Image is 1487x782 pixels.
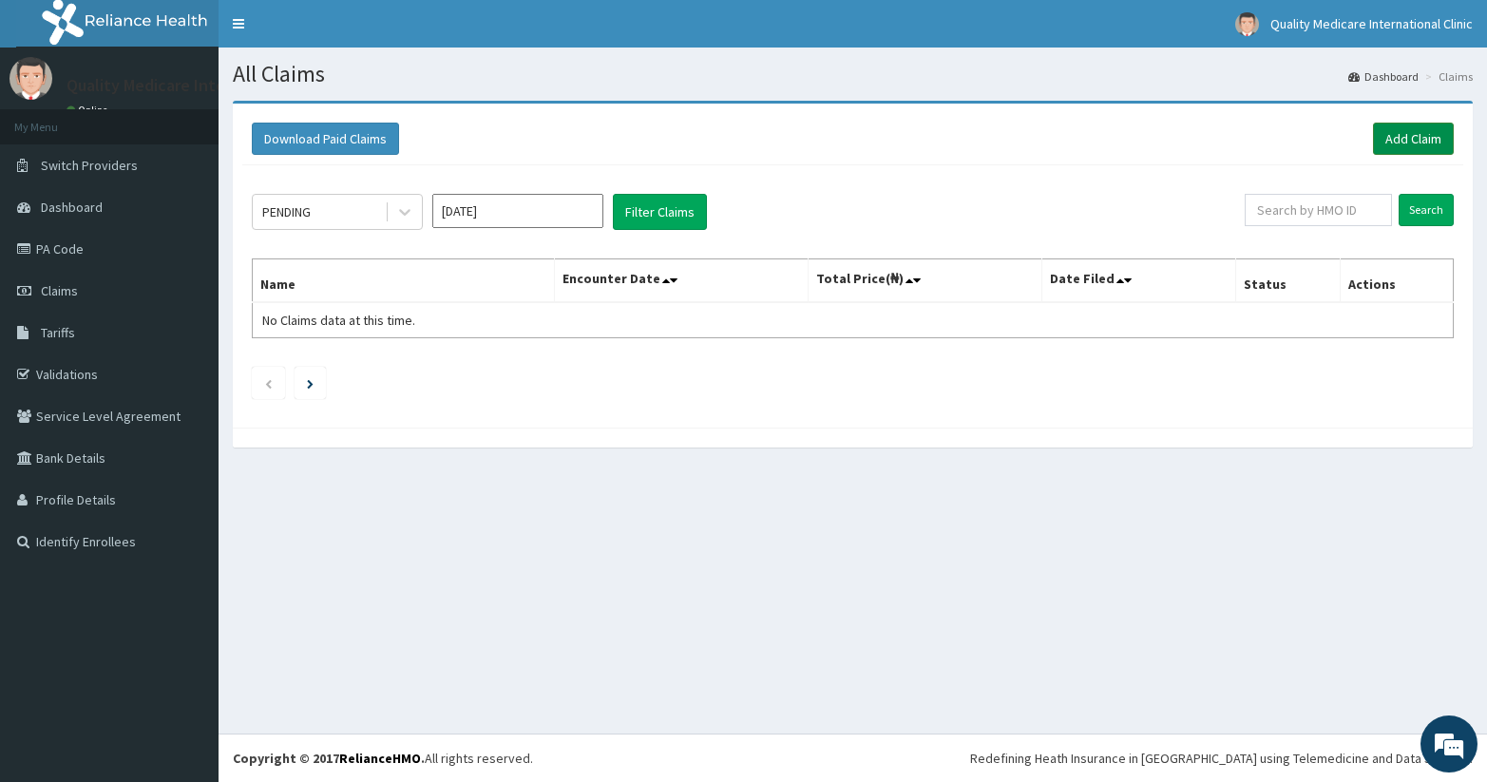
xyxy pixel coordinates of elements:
[339,750,421,767] a: RelianceHMO
[555,259,808,303] th: Encounter Date
[41,199,103,216] span: Dashboard
[41,282,78,299] span: Claims
[262,202,311,221] div: PENDING
[1245,194,1392,226] input: Search by HMO ID
[67,104,112,117] a: Online
[41,324,75,341] span: Tariffs
[307,374,314,391] a: Next page
[1373,123,1454,155] a: Add Claim
[1341,259,1454,303] th: Actions
[432,194,603,228] input: Select Month and Year
[808,259,1042,303] th: Total Price(₦)
[41,157,138,174] span: Switch Providers
[1420,68,1473,85] li: Claims
[1399,194,1454,226] input: Search
[253,259,555,303] th: Name
[262,312,415,329] span: No Claims data at this time.
[1270,15,1473,32] span: Quality Medicare International Clinic
[613,194,707,230] button: Filter Claims
[264,374,273,391] a: Previous page
[219,734,1487,782] footer: All rights reserved.
[233,750,425,767] strong: Copyright © 2017 .
[10,57,52,100] img: User Image
[233,62,1473,86] h1: All Claims
[1236,259,1341,303] th: Status
[252,123,399,155] button: Download Paid Claims
[67,77,336,94] p: Quality Medicare International Clinic
[1042,259,1236,303] th: Date Filed
[970,749,1473,768] div: Redefining Heath Insurance in [GEOGRAPHIC_DATA] using Telemedicine and Data Science!
[1348,68,1419,85] a: Dashboard
[1235,12,1259,36] img: User Image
